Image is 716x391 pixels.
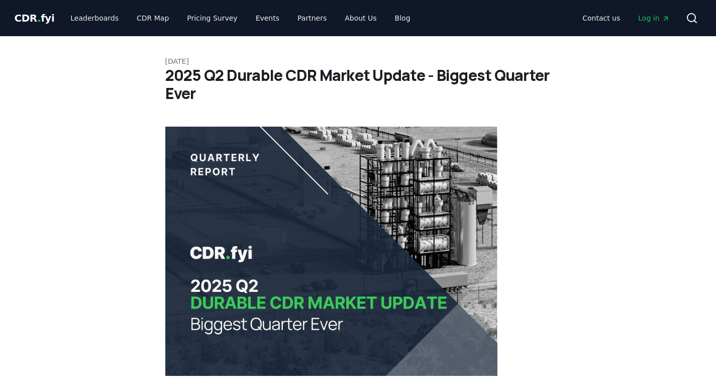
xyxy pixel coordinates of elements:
[129,9,177,27] a: CDR Map
[165,66,551,103] h1: 2025 Q2 Durable CDR Market Update - Biggest Quarter Ever
[165,127,498,376] img: blog post image
[337,9,384,27] a: About Us
[62,9,127,27] a: Leaderboards
[630,9,677,27] a: Log in
[574,9,677,27] nav: Main
[248,9,287,27] a: Events
[37,12,41,24] span: .
[165,56,551,66] p: [DATE]
[62,9,418,27] nav: Main
[387,9,419,27] a: Blog
[179,9,245,27] a: Pricing Survey
[638,13,669,23] span: Log in
[15,12,55,24] span: CDR fyi
[574,9,628,27] a: Contact us
[289,9,335,27] a: Partners
[15,11,55,25] a: CDR.fyi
